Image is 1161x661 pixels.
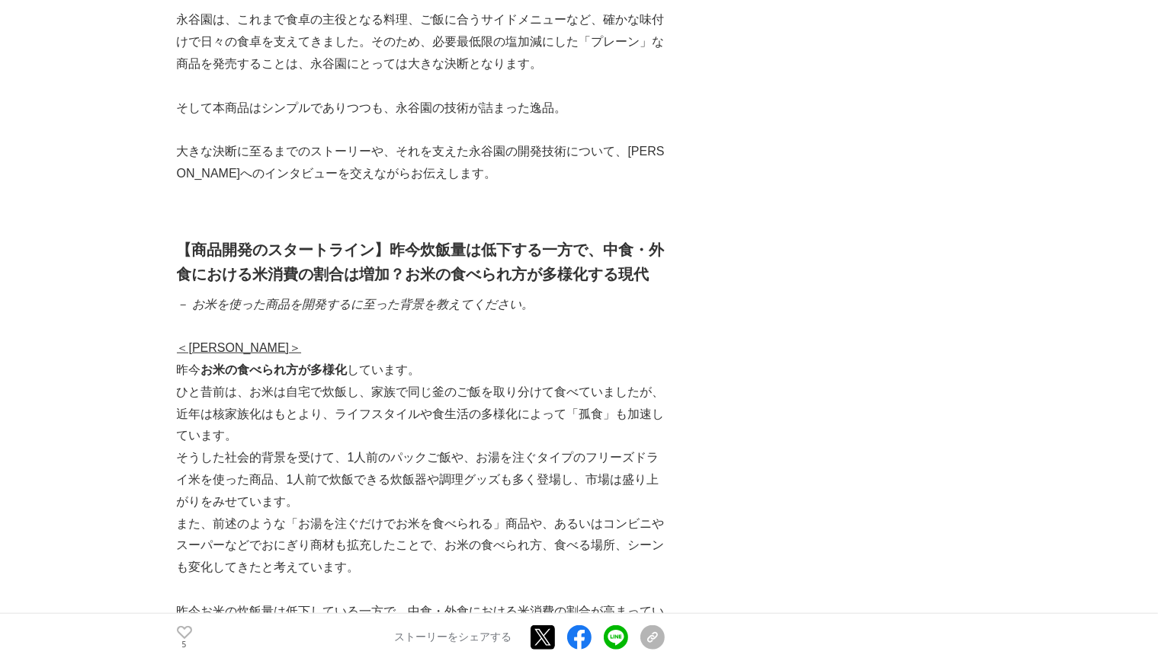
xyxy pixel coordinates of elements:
[177,141,665,185] p: 大きな決断に至るまでのストーリーや、それを支えた永谷園の開発技術について、[PERSON_NAME]へのインタビューを交えながらお伝えします。
[177,341,302,354] u: ＜[PERSON_NAME]＞
[177,447,665,513] p: そうした社会的背景を受けて、1人前のパックご飯や、お湯を注ぐタイプのフリーズドライ米を使った商品、1人前で炊飯できる炊飯器や調理グッズも多く登場し、市場は盛り上がりをみせています。
[177,97,665,120] p: そして本商品はシンプルでありつつも、永谷園の技術が詰まった逸品。
[177,9,665,75] p: 永谷園は、これまで食卓の主役となる料理、ご飯に合うサイドメニューなど、確かな味付けで日々の食卓を支えてきました。そのため、必要最低限の塩加減にした「プレーン」な商品を発売することは、永谷園にとっ...
[177,640,192,648] p: 5
[177,382,665,447] p: ひと昔前は、お米は自宅で炊飯し、家族で同じ釜のご飯を取り分けて食べていましたが、近年は核家族化はもとより、ライフスタイルや食生活の多様化によって「孤食」も加速しています。
[177,298,534,311] em: － お米を使った商品を開発するに至った背景を教えてください。
[177,513,665,579] p: また、前述のような「お湯を注ぐだけでお米を食べられる」商品や、あるいはコンビニやスーパーなどでおにぎり商材も拡充したことで、お米の食べられ方、食べる場所、シーンも変化してきたと考えています。
[395,631,512,644] p: ストーリーをシェアする
[177,241,665,283] strong: 【商品開発のスタートライン】昨今炊飯量は低下する一方で、中食・外食における米消費の割合は増加？お米の食べられ方が多様化する現代
[201,363,348,376] strong: お米の食べられ方が多様化
[177,359,665,382] p: 昨今 しています。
